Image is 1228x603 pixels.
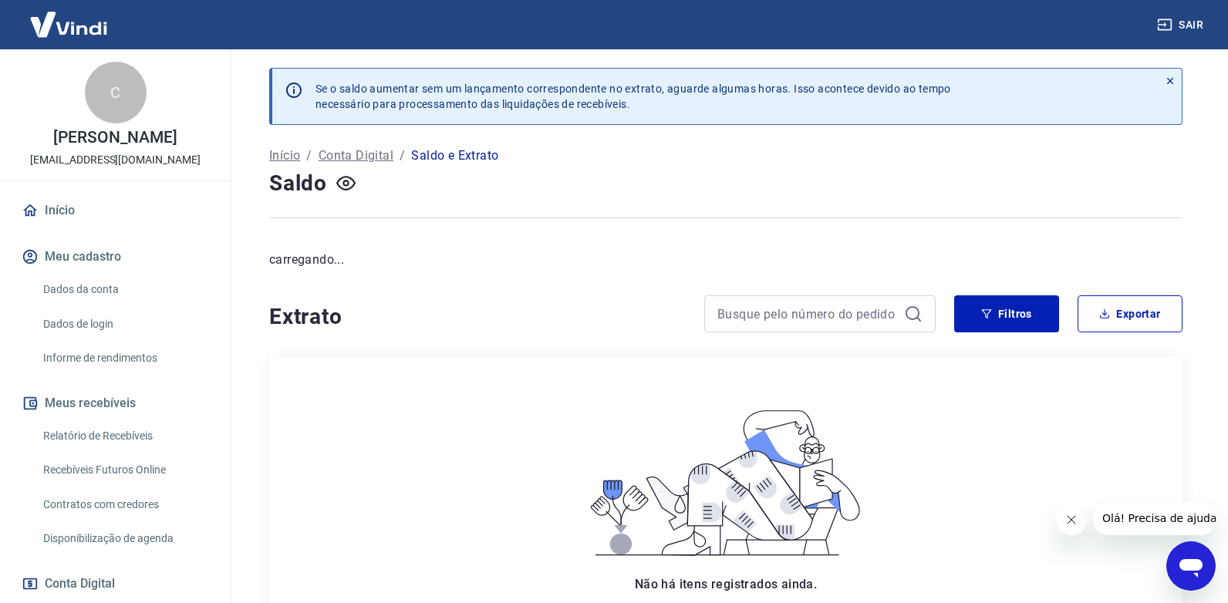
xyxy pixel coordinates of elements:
[30,152,201,168] p: [EMAIL_ADDRESS][DOMAIN_NAME]
[315,81,951,112] p: Se o saldo aumentar sem um lançamento correspondente no extrato, aguarde algumas horas. Isso acon...
[85,62,147,123] div: C
[306,147,312,165] p: /
[269,251,1182,269] p: carregando...
[37,489,212,520] a: Contratos com credores
[37,420,212,452] a: Relatório de Recebíveis
[1056,504,1087,535] iframe: Fechar mensagem
[411,147,498,165] p: Saldo e Extrato
[53,130,177,146] p: [PERSON_NAME]
[19,386,212,420] button: Meus recebíveis
[37,342,212,374] a: Informe de rendimentos
[1166,541,1216,591] iframe: Botão para abrir a janela de mensagens
[1154,11,1209,39] button: Sair
[635,577,817,591] span: Não há itens registrados ainda.
[37,454,212,486] a: Recebíveis Futuros Online
[319,147,393,165] a: Conta Digital
[717,302,898,325] input: Busque pelo número do pedido
[954,295,1059,332] button: Filtros
[37,308,212,340] a: Dados de login
[19,567,212,601] button: Conta Digital
[269,301,686,332] h4: Extrato
[19,240,212,274] button: Meu cadastro
[269,168,327,199] h4: Saldo
[269,147,300,165] a: Início
[19,1,119,48] img: Vindi
[1093,501,1216,535] iframe: Mensagem da empresa
[37,523,212,554] a: Disponibilização de agenda
[37,274,212,305] a: Dados da conta
[400,147,405,165] p: /
[1078,295,1182,332] button: Exportar
[19,194,212,227] a: Início
[9,11,130,23] span: Olá! Precisa de ajuda?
